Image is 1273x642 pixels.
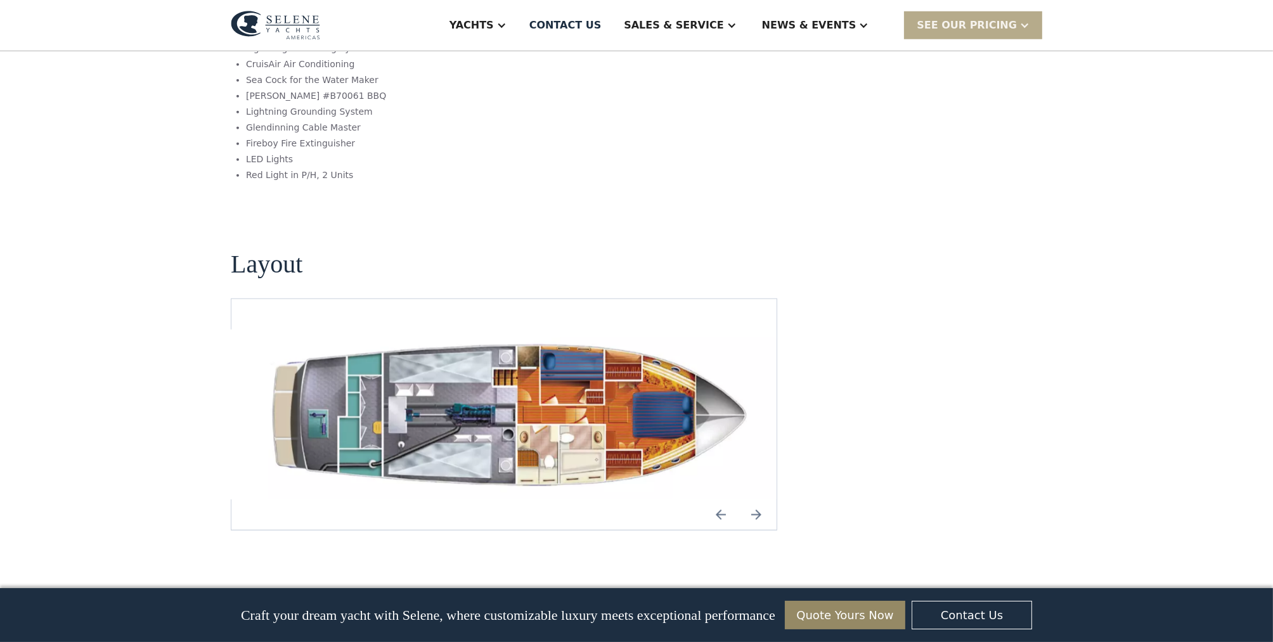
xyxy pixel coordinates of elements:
li: Lightning Grounding System [246,105,520,119]
li: Red Light in P/H, 2 Units [246,169,520,182]
img: icon [706,499,736,530]
div: News & EVENTS [762,18,856,33]
div: Sales & Service [624,18,723,33]
div: 3 / 3 [252,330,777,499]
strong: I want to subscribe to your Newsletter. [3,555,116,575]
li: [PERSON_NAME] #B70061 BBQ [246,89,520,103]
li: Fireboy Fire Extinguisher [246,137,520,150]
div: SEE Our Pricing [917,18,1017,33]
img: icon [741,499,772,530]
strong: Yes, I'd like to receive SMS updates. [15,515,152,524]
a: Next slide [741,499,772,530]
span: Tick the box below to receive occasional updates, exclusive offers, and VIP access via text message. [1,432,202,466]
a: Previous slide [706,499,736,530]
li: LED Lights [246,153,520,166]
div: SEE Our Pricing [904,11,1042,39]
input: I want to subscribe to your Newsletter.Unsubscribe any time by clicking the link at the bottom of... [3,554,11,562]
span: We respect your time - only the good stuff, never spam. [1,474,197,496]
a: Quote Yours Now [785,601,905,629]
div: Contact US [529,18,602,33]
span: Reply STOP to unsubscribe at any time. [3,515,196,536]
p: Craft your dream yacht with Selene, where customizable luxury meets exceptional performance [241,607,775,624]
input: Yes, I'd like to receive SMS updates.Reply STOP to unsubscribe at any time. [3,514,11,522]
div: Yachts [449,18,494,33]
img: logo [231,11,320,40]
li: CruisAir Air Conditioning [246,58,520,71]
a: Contact Us [912,601,1032,629]
a: open lightbox [252,330,777,499]
span: Unsubscribe any time by clicking the link at the bottom of any message [3,555,202,587]
li: Glendinning Cable Master [246,121,520,134]
h2: Layout [231,250,302,278]
li: Sea Cock for the Water Maker [246,74,520,87]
